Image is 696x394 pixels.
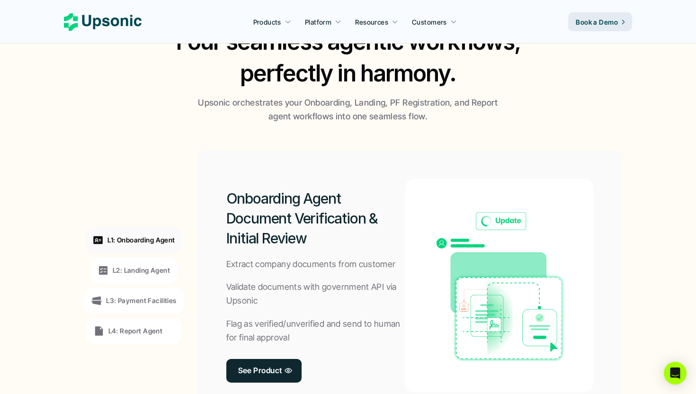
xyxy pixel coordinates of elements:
[664,362,687,385] div: Open Intercom Messenger
[238,364,282,377] p: See Product
[226,188,405,248] h2: Onboarding Agent Document Verification & Initial Review
[194,96,502,124] p: Upsonic orchestrates your Onboarding, Landing, PF Registration, and Report agent workflows into o...
[226,317,405,345] p: Flag as verified/unverified and send to human for final approval
[576,17,618,27] p: Book a Demo
[568,12,632,31] a: Book a Demo
[226,258,396,271] p: Extract company documents from customer
[248,13,297,30] a: Products
[107,235,175,245] p: L1: Onboarding Agent
[305,17,331,27] p: Platform
[113,265,170,275] p: L2: Landing Agent
[106,295,176,305] p: L3: Payment Facilities
[226,280,405,308] p: Validate documents with government API via Upsonic
[253,17,281,27] p: Products
[355,17,388,27] p: Resources
[108,326,163,336] p: L4: Report Agent
[166,26,530,89] h2: Four seamless agentic workflows, perfectly in harmony.
[226,359,302,383] a: See Product
[412,17,447,27] p: Customers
